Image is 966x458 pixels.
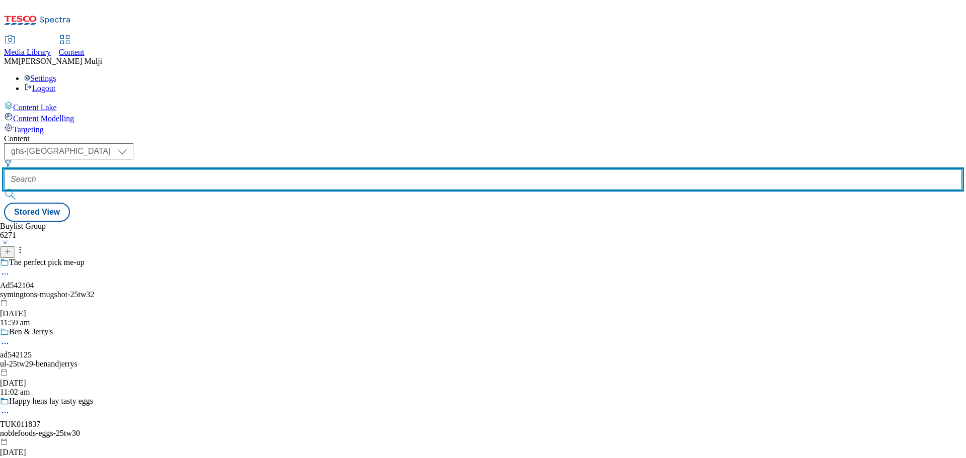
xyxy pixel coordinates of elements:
a: Content Lake [4,101,962,112]
button: Stored View [4,203,70,222]
span: [PERSON_NAME] Mulji [18,57,102,65]
input: Search [4,169,962,190]
svg: Search Filters [4,159,12,167]
span: Content [59,48,85,56]
a: Content Modelling [4,112,962,123]
a: Logout [24,84,55,93]
div: Ben & Jerry's [9,327,53,336]
a: Settings [24,74,56,82]
span: Targeting [13,125,44,134]
a: Media Library [4,36,51,57]
span: Media Library [4,48,51,56]
span: Content Modelling [13,114,74,123]
span: Content Lake [13,103,57,112]
a: Targeting [4,123,962,134]
a: Content [59,36,85,57]
div: Happy hens lay tasty eggs [9,397,93,406]
div: The perfect pick me-up [9,258,85,267]
span: MM [4,57,18,65]
div: Content [4,134,962,143]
